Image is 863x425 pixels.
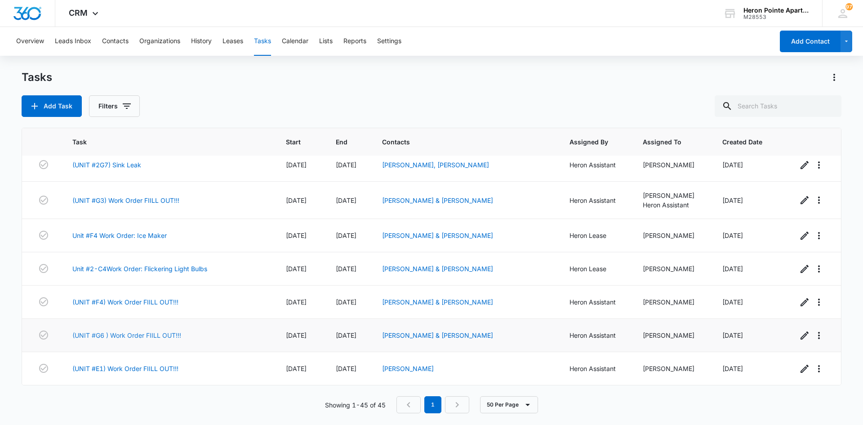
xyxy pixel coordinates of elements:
a: [PERSON_NAME] & [PERSON_NAME] [382,298,493,306]
div: [PERSON_NAME] [643,191,701,200]
div: [PERSON_NAME] [643,297,701,307]
a: [PERSON_NAME] [382,365,434,372]
div: account name [743,7,809,14]
button: Leads Inbox [55,27,91,56]
div: Heron Assistant [569,196,622,205]
a: Unit #F4 Work Order: Ice Maker [72,231,167,240]
div: account id [743,14,809,20]
span: 97 [845,3,853,10]
span: [DATE] [336,161,356,169]
span: [DATE] [336,331,356,339]
button: Settings [377,27,401,56]
button: Actions [827,70,841,85]
button: Tasks [254,27,271,56]
button: Organizations [139,27,180,56]
div: Heron Assistant [569,331,622,340]
span: Created Date [722,137,763,147]
span: CRM [69,8,88,18]
button: History [191,27,212,56]
button: Lists [319,27,333,56]
span: [DATE] [286,161,307,169]
a: [PERSON_NAME] & [PERSON_NAME] [382,265,493,273]
a: (UNIT #2G7) Sink Leak [72,160,141,170]
div: [PERSON_NAME] [643,331,701,340]
span: [DATE] [286,331,307,339]
button: Add Task [22,95,82,117]
span: [DATE] [286,197,307,204]
span: [DATE] [336,298,356,306]
button: Overview [16,27,44,56]
div: [PERSON_NAME] [643,364,701,373]
button: Reports [343,27,366,56]
a: (UNIT #E1) Work Order FIILL OUT!!! [72,364,178,373]
button: Filters [89,95,140,117]
div: Heron Assistant [569,364,622,373]
span: [DATE] [286,232,307,239]
div: Heron Assistant [643,200,701,210]
a: [PERSON_NAME], [PERSON_NAME] [382,161,489,169]
button: 50 Per Page [480,396,538,413]
a: (UNIT #F4) Work Order FIILL OUT!!! [72,297,178,307]
span: [DATE] [722,161,743,169]
a: (UNIT #G6 ) Work Order FIILL OUT!!! [72,331,181,340]
div: notifications count [845,3,853,10]
span: Assigned By [569,137,609,147]
span: Task [72,137,251,147]
span: Start [286,137,301,147]
span: [DATE] [722,265,743,273]
span: [DATE] [722,298,743,306]
a: Unit #2-C4Work Order: Flickering Light Bulbs [72,264,207,273]
button: Leases [222,27,243,56]
span: End [336,137,348,147]
span: [DATE] [336,197,356,204]
span: [DATE] [336,365,356,372]
button: Calendar [282,27,308,56]
div: Heron Lease [569,231,622,240]
h1: Tasks [22,71,52,84]
div: Heron Lease [569,264,622,273]
em: 1 [424,396,441,413]
a: [PERSON_NAME] & [PERSON_NAME] [382,197,493,204]
span: [DATE] [722,331,743,339]
span: [DATE] [722,232,743,239]
div: Heron Assistant [569,160,622,170]
span: Assigned To [643,137,688,147]
span: Contacts [382,137,534,147]
span: [DATE] [286,298,307,306]
a: [PERSON_NAME] & [PERSON_NAME] [382,331,493,339]
p: Showing 1-45 of 45 [325,400,386,410]
span: [DATE] [286,265,307,273]
input: Search Tasks [715,95,841,117]
button: Contacts [102,27,129,56]
span: [DATE] [722,365,743,372]
a: [PERSON_NAME] & [PERSON_NAME] [382,232,493,239]
div: Heron Assistant [569,297,622,307]
a: (UNIT #G3) Work Order FIILL OUT!!! [72,196,179,205]
span: [DATE] [336,265,356,273]
span: [DATE] [286,365,307,372]
span: [DATE] [722,197,743,204]
span: [DATE] [336,232,356,239]
div: [PERSON_NAME] [643,160,701,170]
div: [PERSON_NAME] [643,231,701,240]
nav: Pagination [396,396,469,413]
div: [PERSON_NAME] [643,264,701,273]
button: Add Contact [780,31,841,52]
